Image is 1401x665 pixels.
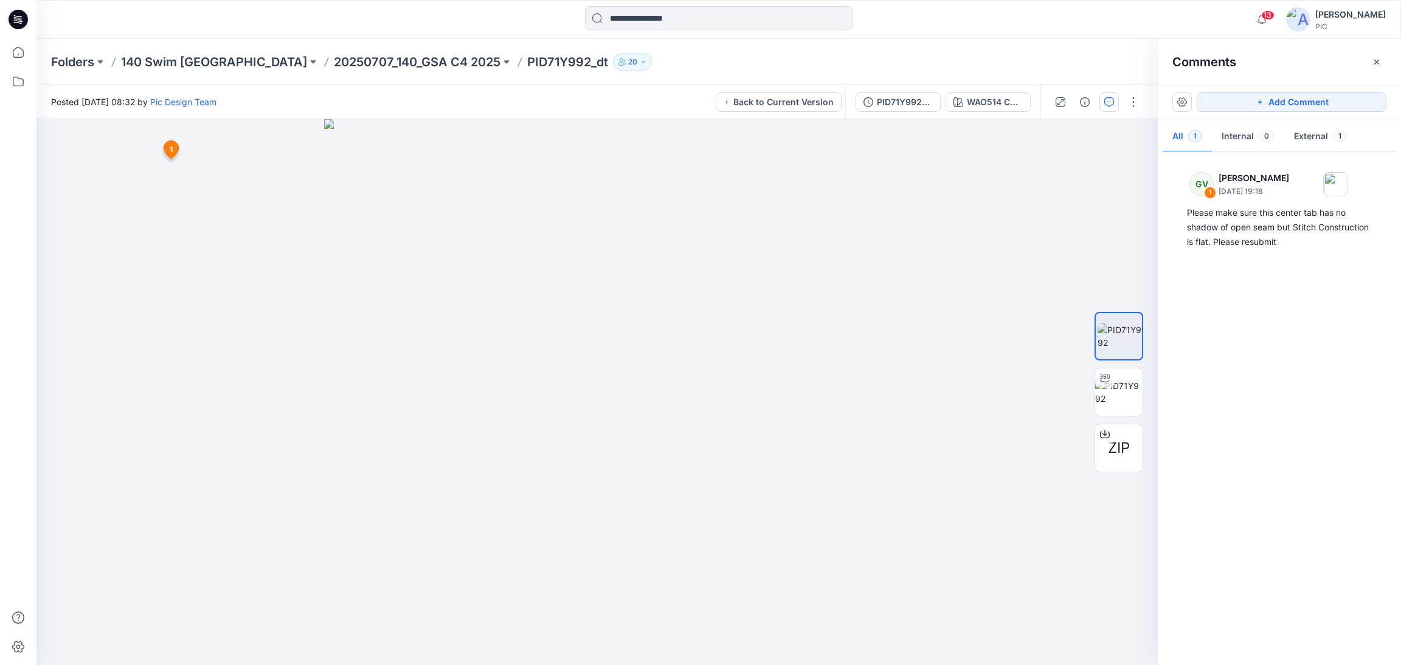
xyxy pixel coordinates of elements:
button: 20 [613,53,652,71]
img: avatar [1286,7,1310,32]
span: Posted [DATE] 08:32 by [51,95,216,108]
button: WAO514 C2 Denim Blue [946,92,1031,112]
h2: Comments [1172,55,1236,69]
div: PIC [1315,22,1386,31]
div: GV [1189,172,1214,196]
button: Internal [1212,122,1284,153]
button: Back to Current Version [716,92,842,112]
div: Please make sure this center tab has no shadow of open seam but Stitch Construction is flat. Plea... [1187,205,1372,249]
div: PID71Y992_gsa_V2 [877,95,933,109]
a: Folders [51,53,94,71]
button: All [1163,122,1212,153]
p: [PERSON_NAME] [1219,171,1289,185]
img: eyJhbGciOiJIUzI1NiIsImtpZCI6IjAiLCJzbHQiOiJzZXMiLCJ0eXAiOiJKV1QifQ.eyJkYXRhIjp7InR5cGUiOiJzdG9yYW... [324,119,870,665]
span: 0 [1259,130,1275,142]
a: Pic Design Team [150,97,216,107]
p: 20 [628,55,637,69]
span: ZIP [1108,437,1130,459]
div: 1 [1204,187,1216,199]
button: Add Comment [1197,92,1386,112]
a: 140 Swim [GEOGRAPHIC_DATA] [121,53,307,71]
p: [DATE] 19:18 [1219,185,1289,198]
img: PID71Y992 [1098,323,1142,349]
img: PID71Y992 [1095,379,1143,405]
span: 13 [1261,10,1275,20]
div: WAO514 C2 Denim Blue [967,95,1023,109]
button: PID71Y992_gsa_V2 [856,92,941,112]
span: 1 [1333,130,1347,142]
p: PID71Y992_dt [527,53,608,71]
span: 1 [1188,130,1202,142]
a: 20250707_140_GSA C4 2025 [334,53,500,71]
div: [PERSON_NAME] [1315,7,1386,22]
button: External [1284,122,1357,153]
button: Details [1075,92,1095,112]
